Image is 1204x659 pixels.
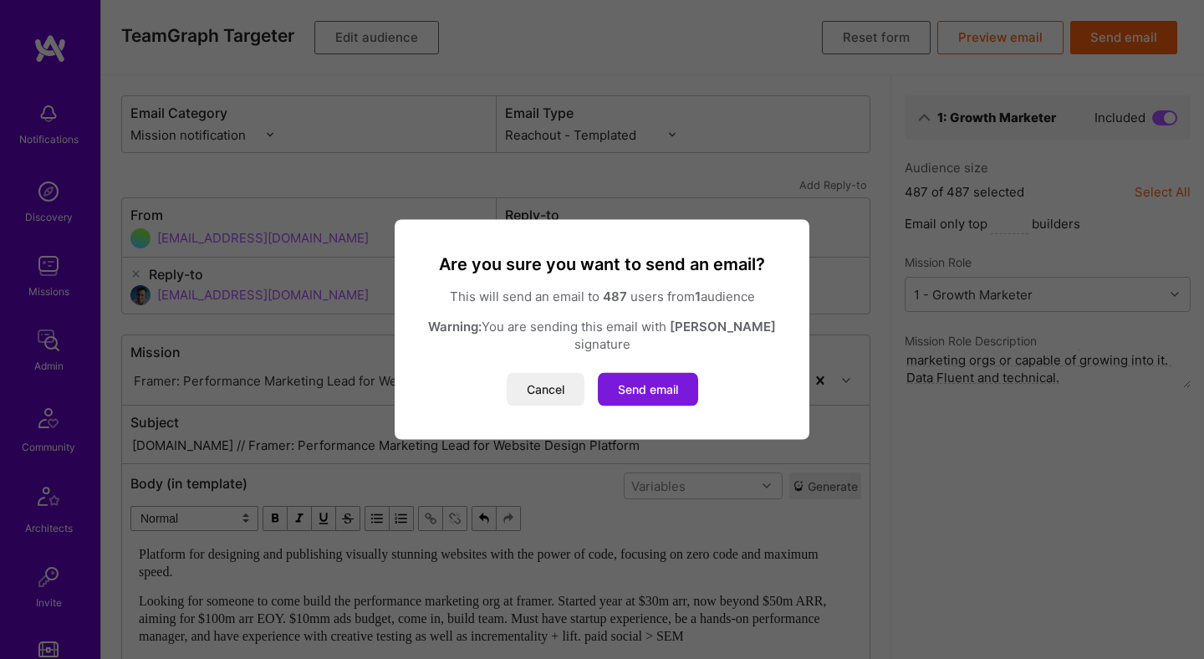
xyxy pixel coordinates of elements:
[507,373,584,406] button: Cancel
[695,289,701,304] strong: 1
[415,253,789,275] h3: Are you sure you want to send an email?
[415,318,789,353] p: You are sending this email with signature
[670,319,776,335] strong: [PERSON_NAME]
[428,319,482,335] strong: Warning:
[598,373,698,406] button: Send email
[415,288,789,305] p: This will send an email to users from audience
[603,289,627,304] strong: 487
[395,220,809,440] div: modal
